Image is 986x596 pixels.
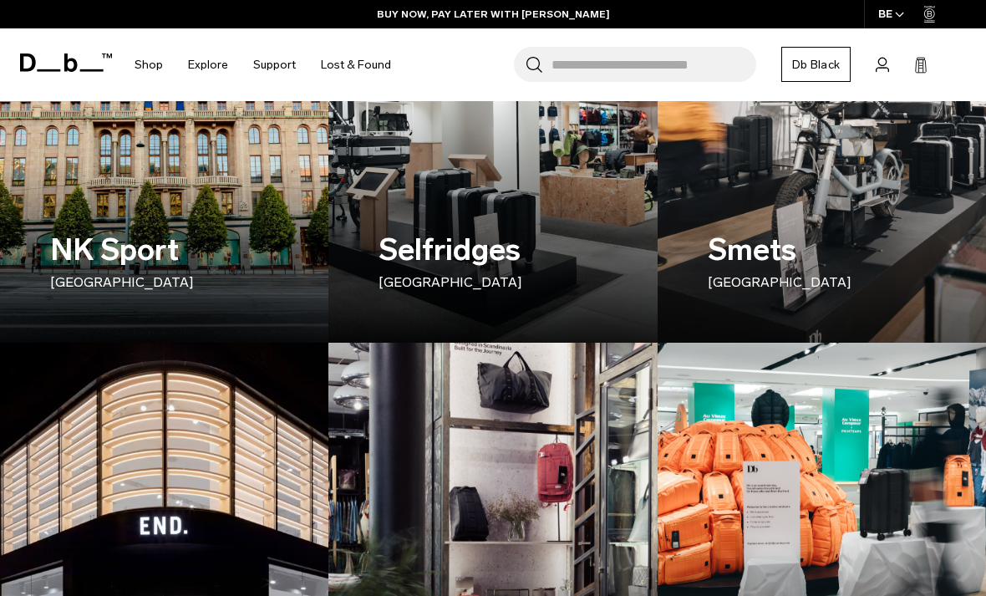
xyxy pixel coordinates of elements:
[50,273,278,293] p: [GEOGRAPHIC_DATA]
[708,227,936,293] h3: Smets
[377,7,610,22] a: BUY NOW, PAY LATER WITH [PERSON_NAME]
[781,47,851,82] a: Db Black
[379,227,607,293] h3: Selfridges
[135,35,163,94] a: Shop
[708,273,936,293] p: [GEOGRAPHIC_DATA]
[379,273,607,293] p: [GEOGRAPHIC_DATA]
[321,35,391,94] a: Lost & Found
[50,227,278,293] h3: NK Sport
[122,28,404,101] nav: Main Navigation
[188,35,228,94] a: Explore
[253,35,296,94] a: Support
